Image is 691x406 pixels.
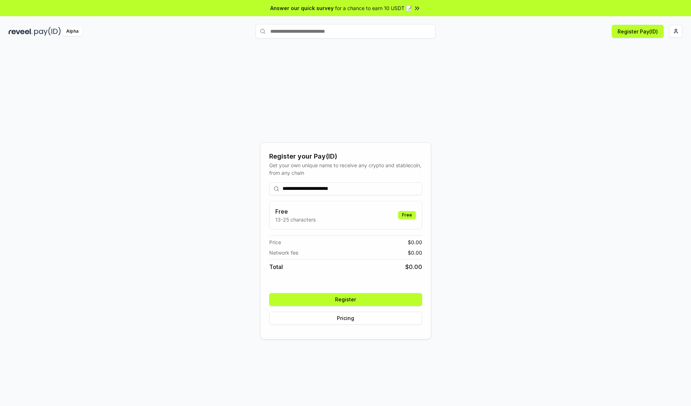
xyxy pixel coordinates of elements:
[9,27,33,36] img: reveel_dark
[275,216,316,223] p: 13-25 characters
[275,207,316,216] h3: Free
[269,249,298,256] span: Network fee
[269,161,422,177] div: Get your own unique name to receive any crypto and stablecoin, from any chain
[269,263,283,271] span: Total
[34,27,61,36] img: pay_id
[269,151,422,161] div: Register your Pay(ID)
[269,312,422,325] button: Pricing
[270,4,334,12] span: Answer our quick survey
[612,25,664,38] button: Register Pay(ID)
[62,27,82,36] div: Alpha
[269,293,422,306] button: Register
[269,238,281,246] span: Price
[335,4,412,12] span: for a chance to earn 10 USDT 📝
[398,211,416,219] div: Free
[405,263,422,271] span: $ 0.00
[408,238,422,246] span: $ 0.00
[408,249,422,256] span: $ 0.00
